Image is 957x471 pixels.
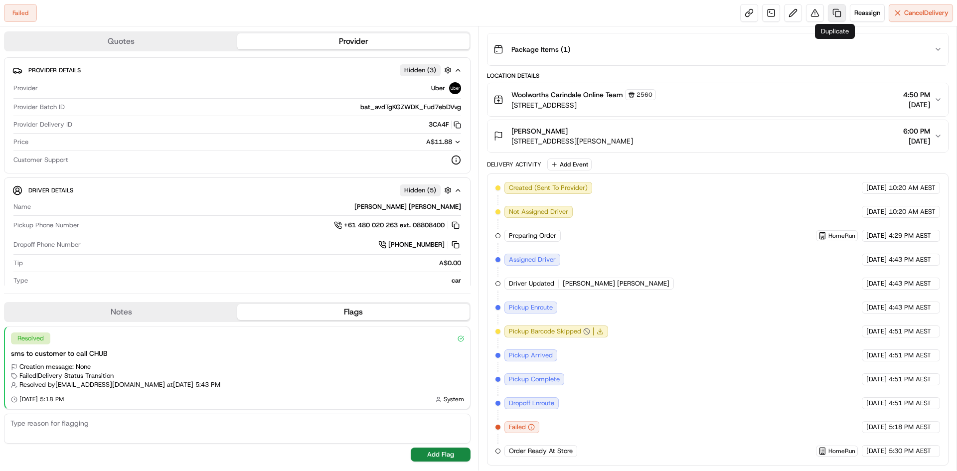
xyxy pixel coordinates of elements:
span: Uber [431,84,445,93]
span: Reassign [854,8,880,17]
span: Customer Support [13,156,68,164]
span: 4:43 PM AEST [889,279,931,288]
span: Driver Details [28,186,73,194]
span: [DATE] [866,303,887,312]
span: Dropoff Enroute [509,399,554,408]
span: HomeRun [828,232,855,240]
span: Assigned Driver [509,255,556,264]
button: [PERSON_NAME][STREET_ADDRESS][PERSON_NAME]6:00 PM[DATE] [487,120,948,152]
button: Hidden (3) [400,64,454,76]
span: [DATE] [866,399,887,408]
span: 4:51 PM AEST [889,327,931,336]
button: Add Event [547,158,592,170]
span: [PHONE_NUMBER] [388,240,445,249]
span: Woolworths Carindale Online Team [511,90,623,100]
span: Pickup Enroute [509,303,553,312]
span: Created (Sent To Provider) [509,183,588,192]
span: [DATE] [866,231,887,240]
span: [DATE] [866,255,887,264]
span: [DATE] [903,136,930,146]
div: Delivery Activity [487,160,541,168]
span: 4:51 PM AEST [889,351,931,360]
button: Add Flag [411,448,471,462]
button: Driver DetailsHidden (5) [12,182,462,198]
span: Provider [13,84,38,93]
span: 4:50 PM [903,90,930,100]
span: [DATE] [866,351,887,360]
span: Dropoff Phone Number [13,240,81,249]
div: A$0.00 [27,259,461,268]
button: Pickup Barcode Skipped [509,327,590,336]
div: Location Details [487,72,949,80]
span: Preparing Order [509,231,556,240]
span: [PERSON_NAME] [PERSON_NAME] [563,279,669,288]
span: 6:00 PM [903,126,930,136]
span: 4:51 PM AEST [889,399,931,408]
span: Failed | Delivery Status Transition [19,371,114,380]
div: Duplicate [815,24,855,39]
span: Driver Updated [509,279,554,288]
button: Notes [5,304,237,320]
button: Hidden (5) [400,184,454,196]
span: Tip [13,259,23,268]
span: Pickup Complete [509,375,560,384]
div: Resolved [11,332,50,344]
img: uber-new-logo.jpeg [449,82,461,94]
a: +61 480 020 263 ext. 08808400 [334,220,461,231]
span: at [DATE] 5:43 PM [167,380,220,389]
span: HomeRun [828,447,855,455]
span: Hidden ( 3 ) [404,66,436,75]
div: [PERSON_NAME] [PERSON_NAME] [35,202,461,211]
span: [PERSON_NAME] [511,126,568,136]
span: Provider Delivery ID [13,120,72,129]
button: A$11.88 [373,138,461,147]
span: bat_avdTgKGZWDK_Fud7ebDVvg [360,103,461,112]
span: [STREET_ADDRESS][PERSON_NAME] [511,136,633,146]
span: 10:20 AM AEST [889,183,936,192]
span: 5:18 PM AEST [889,423,931,432]
span: [DATE] [866,375,887,384]
span: 10:20 AM AEST [889,207,936,216]
span: [DATE] [866,183,887,192]
span: Not Assigned Driver [509,207,568,216]
span: Price [13,138,28,147]
button: Provider DetailsHidden (3) [12,62,462,78]
span: Pickup Arrived [509,351,553,360]
span: Pickup Phone Number [13,221,79,230]
span: [STREET_ADDRESS] [511,100,656,110]
span: Resolved by [EMAIL_ADDRESS][DOMAIN_NAME] [19,380,165,389]
span: 4:43 PM AEST [889,303,931,312]
span: Creation message: None [19,362,91,371]
span: Pickup Barcode Skipped [509,327,581,336]
span: Package Items ( 1 ) [511,44,570,54]
button: Reassign [850,4,885,22]
span: [DATE] [866,423,887,432]
span: Order Ready At Store [509,447,573,456]
span: A$11.88 [426,138,452,146]
div: sms to customer to call CHUB [11,348,464,358]
span: [DATE] [866,207,887,216]
span: 4:43 PM AEST [889,255,931,264]
span: [DATE] [866,327,887,336]
span: Provider Details [28,66,81,74]
span: 2560 [637,91,652,99]
button: Provider [237,33,470,49]
span: Failed [509,423,526,432]
span: +61 480 020 263 ext. 08808400 [344,221,445,230]
span: Name [13,202,31,211]
span: 4:51 PM AEST [889,375,931,384]
span: [DATE] [866,447,887,456]
span: 5:30 PM AEST [889,447,931,456]
span: [DATE] 5:18 PM [19,395,64,403]
span: [DATE] [866,279,887,288]
span: Provider Batch ID [13,103,65,112]
span: Type [13,276,28,285]
span: 4:29 PM AEST [889,231,931,240]
span: System [444,395,464,403]
a: [PHONE_NUMBER] [378,239,461,250]
span: Cancel Delivery [904,8,949,17]
button: CancelDelivery [889,4,953,22]
span: Hidden ( 5 ) [404,186,436,195]
span: [DATE] [903,100,930,110]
